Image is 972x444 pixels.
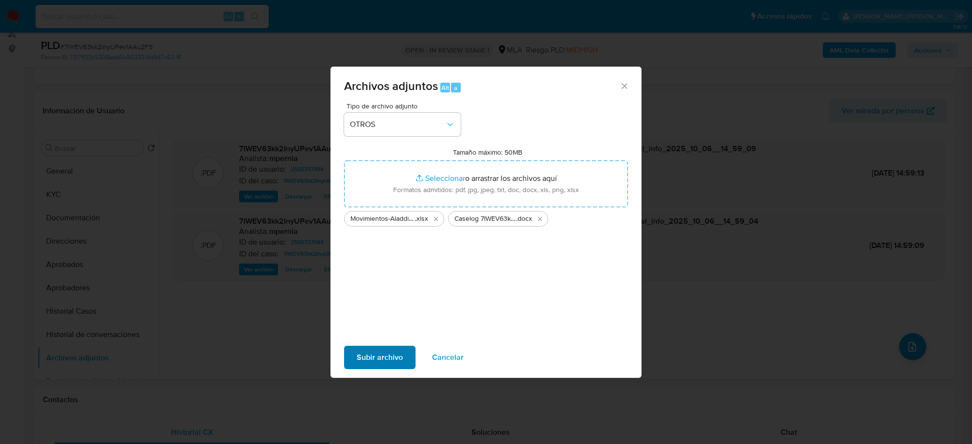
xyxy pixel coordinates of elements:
[350,214,415,224] span: Movimientos-Aladdin-2565737384
[620,81,628,90] button: Cerrar
[534,213,546,225] button: Eliminar Caselog 7IWEV63kk2InyUPev1AAu2F9_2025_09_17_21_35_40.docx
[432,347,464,368] span: Cancelar
[344,113,461,136] button: OTROS
[419,346,476,369] button: Cancelar
[454,83,457,92] span: a
[350,120,445,129] span: OTROS
[344,77,438,94] span: Archivos adjuntos
[344,207,628,227] ul: Archivos seleccionados
[441,83,449,92] span: Alt
[344,346,416,369] button: Subir archivo
[347,103,463,109] span: Tipo de archivo adjunto
[453,148,522,157] label: Tamaño máximo: 50MB
[357,347,403,368] span: Subir archivo
[430,213,442,225] button: Eliminar Movimientos-Aladdin-2565737384.xlsx
[454,214,516,224] span: Caselog 7IWEV63kk2InyUPev1AAu2F9_2025_09_17_21_35_40
[415,214,428,224] span: .xlsx
[516,214,532,224] span: .docx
